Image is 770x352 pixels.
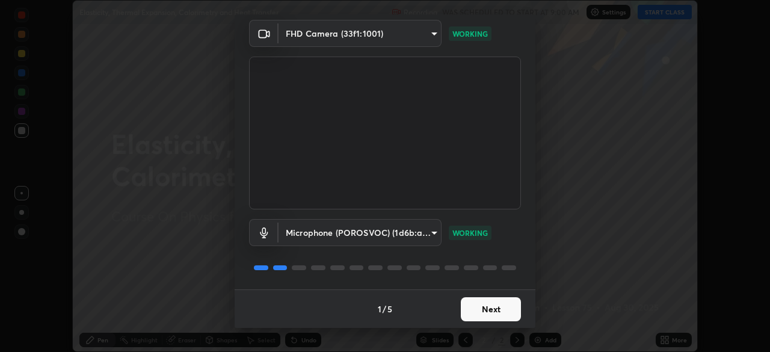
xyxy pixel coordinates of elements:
h4: 1 [378,303,381,315]
div: FHD Camera (33f1:1001) [279,219,442,246]
p: WORKING [452,28,488,39]
p: WORKING [452,227,488,238]
button: Next [461,297,521,321]
h4: 5 [387,303,392,315]
div: FHD Camera (33f1:1001) [279,20,442,47]
h4: / [383,303,386,315]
